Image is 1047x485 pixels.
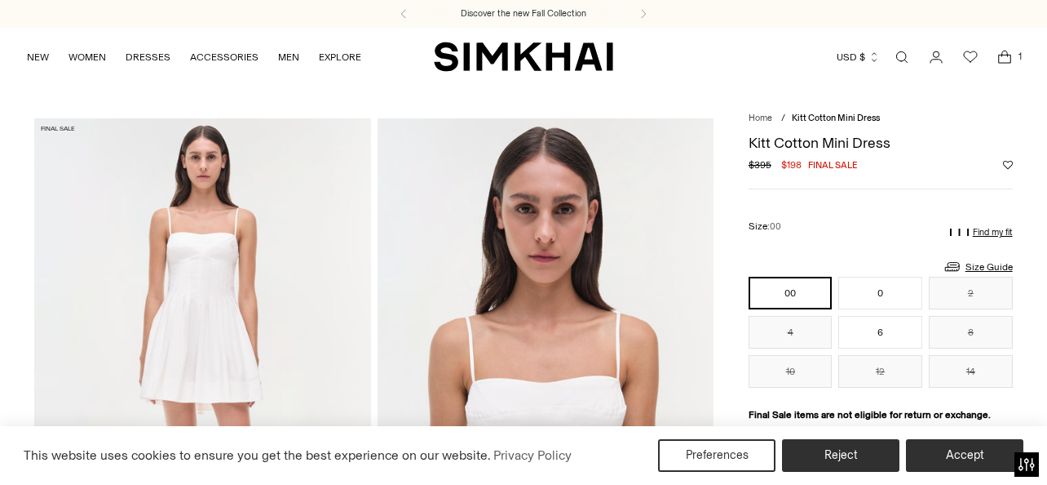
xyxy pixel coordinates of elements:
[886,41,918,73] a: Open search modal
[491,443,574,468] a: Privacy Policy (opens in a new tab)
[434,41,613,73] a: SIMKHAI
[929,277,1013,309] button: 2
[658,439,775,472] button: Preferences
[929,316,1013,349] button: 8
[749,316,833,349] button: 4
[749,136,1013,150] h1: Kitt Cotton Mini Dress
[781,158,802,172] span: $198
[770,221,781,232] span: 00
[749,113,772,123] a: Home
[929,355,1013,388] button: 14
[1003,160,1013,170] button: Add to Wishlist
[749,112,1013,126] nav: breadcrumbs
[461,7,586,20] a: Discover the new Fall Collection
[920,41,952,73] a: Go to the account page
[988,41,1021,73] a: Open cart modal
[782,439,899,472] button: Reject
[24,447,491,463] span: This website uses cookies to ensure you get the best experience on our website.
[68,39,106,75] a: WOMEN
[749,409,991,420] strong: Final Sale items are not eligible for return or exchange.
[837,39,880,75] button: USD $
[278,39,299,75] a: MEN
[190,39,258,75] a: ACCESSORIES
[749,219,781,234] label: Size:
[943,256,1013,277] a: Size Guide
[838,316,922,349] button: 6
[781,112,785,126] div: /
[838,355,922,388] button: 12
[749,355,833,388] button: 10
[954,41,987,73] a: Wishlist
[749,277,833,309] button: 00
[749,158,771,172] s: $395
[27,39,49,75] a: NEW
[126,39,170,75] a: DRESSES
[319,39,361,75] a: EXPLORE
[906,439,1023,472] button: Accept
[792,113,880,123] span: Kitt Cotton Mini Dress
[838,277,922,309] button: 0
[1013,49,1027,64] span: 1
